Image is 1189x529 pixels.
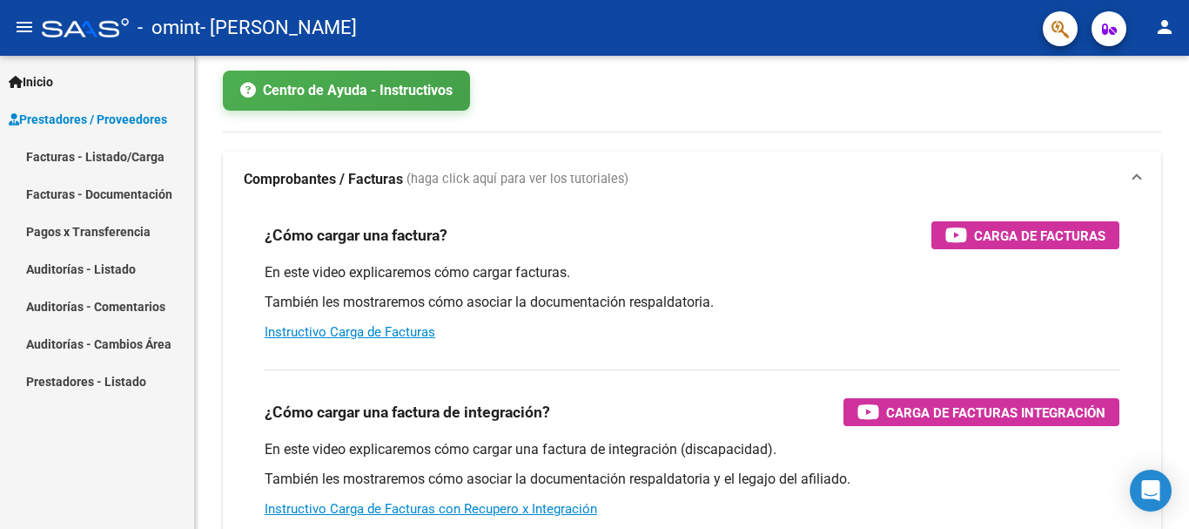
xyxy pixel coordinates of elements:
p: En este video explicaremos cómo cargar una factura de integración (discapacidad). [265,440,1119,459]
span: - omint [138,9,200,47]
a: Centro de Ayuda - Instructivos [223,71,470,111]
p: También les mostraremos cómo asociar la documentación respaldatoria y el legajo del afiliado. [265,470,1119,489]
mat-icon: menu [14,17,35,37]
mat-expansion-panel-header: Comprobantes / Facturas (haga click aquí para ver los tutoriales) [223,152,1161,207]
button: Carga de Facturas Integración [843,398,1119,426]
mat-icon: person [1154,17,1175,37]
p: En este video explicaremos cómo cargar facturas. [265,263,1119,282]
span: Carga de Facturas Integración [886,402,1105,424]
strong: Comprobantes / Facturas [244,170,403,189]
h3: ¿Cómo cargar una factura? [265,223,447,248]
span: Inicio [9,72,53,92]
span: Carga de Facturas [974,225,1105,247]
span: (haga click aquí para ver los tutoriales) [406,170,628,189]
h3: ¿Cómo cargar una factura de integración? [265,400,550,424]
button: Carga de Facturas [931,221,1119,249]
span: Prestadores / Proveedores [9,110,167,129]
span: - [PERSON_NAME] [200,9,357,47]
p: También les mostraremos cómo asociar la documentación respaldatoria. [265,293,1119,312]
a: Instructivo Carga de Facturas con Recupero x Integración [265,501,597,517]
a: Instructivo Carga de Facturas [265,324,435,340]
div: Open Intercom Messenger [1130,470,1172,512]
